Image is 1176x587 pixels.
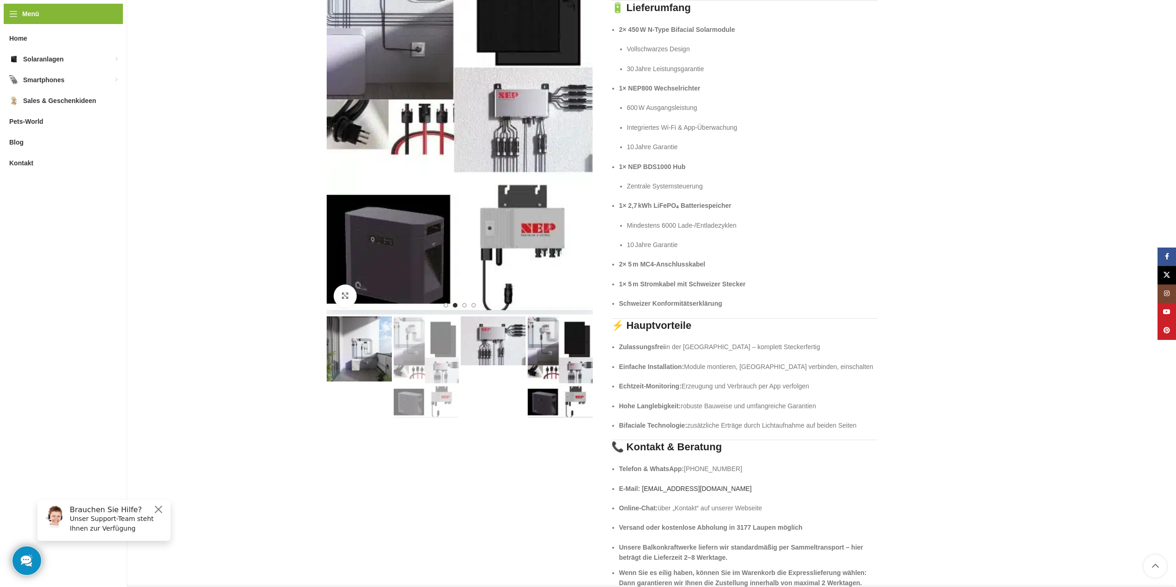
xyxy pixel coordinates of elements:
p: über „Kontakt“ auf unserer Webseite [619,503,877,513]
p: Zentrale Systemsteuerung [627,181,877,191]
strong: Wenn Sie es eilig haben, können Sie im Warenkorb die Expresslieferung wählen: Dann garantieren wi... [619,569,867,587]
span: Sales & Geschenkideen [23,92,96,109]
strong: Telefon & WhatsApp: [619,465,684,472]
strong: Unsere Balkonkraftwerke liefern wir standardmäßig per Sammeltransport – hier beträgt die Lieferze... [619,544,863,561]
div: 3 / 4 [460,316,527,365]
li: Go to slide 3 [462,303,467,308]
li: Go to slide 4 [471,303,476,308]
h6: Brauchen Sie Hilfe? [40,13,135,22]
strong: 1× 2,7 kWh LiFePO₄ Batteriespeicher [619,202,731,209]
p: Vollschwarzes Design [627,44,877,54]
strong: E‑Mail: [619,485,640,492]
a: X Social Link [1158,266,1176,284]
a: YouTube Social Link [1158,303,1176,321]
img: Solaranlagen [9,54,18,64]
p: Mindestens 6000 Lade‑/Entladezyklen [627,220,877,230]
strong: 2× 5 m MC4‑Anschlusskabel [619,260,706,268]
strong: Schweizer Konformitätserklärung [619,300,722,307]
li: Go to slide 2 [453,303,457,308]
strong: Zulassungsfrei [619,343,665,351]
p: 10 Jahre Garantie [627,142,877,152]
p: 10 Jahre Garantie [627,240,877,250]
img: Smartphones [9,75,18,85]
img: Sales & Geschenkideen [9,96,18,105]
span: Kontakt [9,155,33,171]
img: Balkonkraftwerk mit 900/ 600 Watt und 2,7 KWh Batteriespeicher – Bild 2 [394,316,459,418]
p: 30 Jahre Leistungsgarantie [627,64,877,74]
h3: ⚡ Hauptvorteile [611,319,877,333]
p: Integriertes Wi‑Fi & App‑Überwachung [627,122,877,133]
p: zusätzliche Erträge durch Lichtaufnahme auf beiden Seiten [619,420,877,430]
h3: 📞 Kontakt & Beratung [611,440,877,454]
strong: 1× NEP800 Wechselrichter [619,85,701,92]
strong: Online‑Chat: [619,504,658,512]
div: 1 / 4 [326,316,393,381]
h3: 🔋 Lieferumfang [611,1,877,15]
p: Module montieren, [GEOGRAPHIC_DATA] verbinden, einschalten [619,362,877,372]
img: Balkonkraftwerk mit 900/ 600 Watt und 2,7 KWh Batteriespeicher – Bild 4 [528,316,593,418]
span: Menü [22,9,39,19]
a: Pinterest Social Link [1158,321,1176,340]
span: Pets-World [9,113,43,130]
p: in der [GEOGRAPHIC_DATA] – komplett Steckerfertig [619,342,877,352]
a: Facebook Social Link [1158,248,1176,266]
img: Customer service [13,13,36,36]
p: Erzeugung und Verbrauch per App verfolgen [619,381,877,391]
div: 2 / 4 [393,316,460,418]
strong: 1× 5 m Stromkabel mit Schweizer Stecker [619,280,746,288]
p: robuste Bauweise und umfangreiche Garantien [619,401,877,411]
strong: 2× 450 W N‑Type Bifacial Solarmodule [619,26,735,33]
a: Scroll to top button [1144,555,1167,578]
a: Instagram Social Link [1158,284,1176,303]
strong: Bifaciale Technologie: [619,422,688,429]
strong: 1× NEP BDS1000 Hub [619,163,686,170]
p: 600 W Ausgangsleistung [627,103,877,113]
strong: Versand oder kostenlose Abholung in 3177 Laupen möglich [619,524,803,531]
img: Balkonkraftwerk mit Speicher [327,316,392,381]
p: [PHONE_NUMBER] [619,464,877,474]
span: Home [9,30,27,47]
span: Solaranlagen [23,51,64,67]
p: Unser Support-Team steht Ihnen zur Verfügung [40,22,135,41]
span: Blog [9,134,24,151]
li: Go to slide 1 [444,303,448,308]
span: Smartphones [23,72,64,88]
a: [EMAIL_ADDRESS][DOMAIN_NAME] [642,485,751,492]
strong: Echtzeit‑Monitoring: [619,382,682,390]
img: Balkonkraftwerk mit 900/ 600 Watt und 2,7 KWh Batteriespeicher – Bild 3 [461,316,526,365]
div: 4 / 4 [527,316,594,418]
strong: Einfache Installation: [619,363,684,370]
button: Close [123,12,134,23]
strong: Hohe Langlebigkeit: [619,402,681,410]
